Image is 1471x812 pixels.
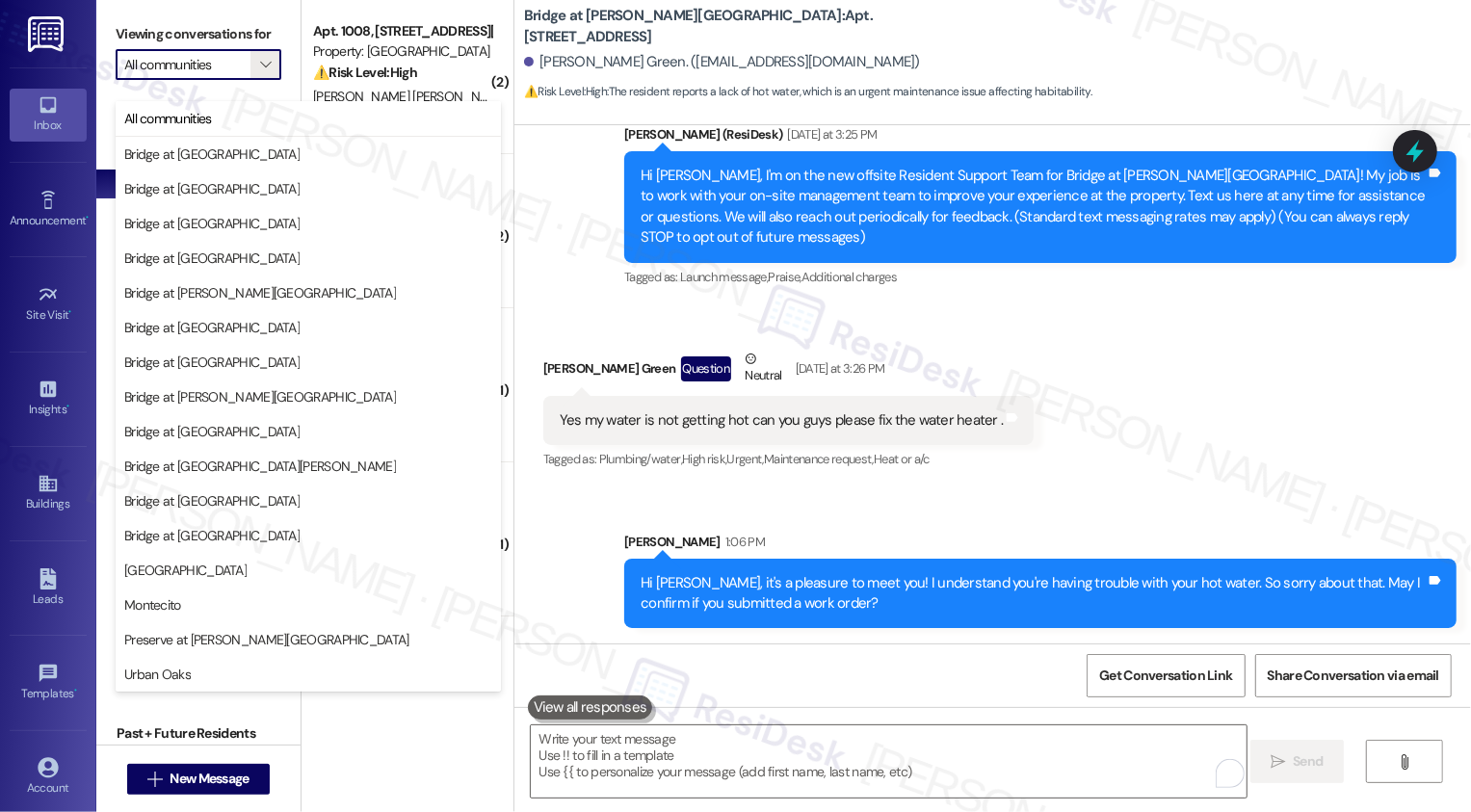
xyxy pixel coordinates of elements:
div: Hi [PERSON_NAME], it's a pleasure to meet you! I understand you're having trouble with your hot w... [641,573,1426,615]
div: Apt. 1008, [STREET_ADDRESS][PERSON_NAME] [313,21,491,41]
span: Bridge at [GEOGRAPHIC_DATA] [124,353,300,372]
span: Launch message , [680,269,768,285]
b: Bridge at [PERSON_NAME][GEOGRAPHIC_DATA]: Apt. [STREET_ADDRESS] [524,6,909,47]
span: Bridge at [PERSON_NAME][GEOGRAPHIC_DATA] [124,387,396,406]
span: All communities [124,109,212,128]
span: Bridge at [GEOGRAPHIC_DATA][PERSON_NAME] [124,457,396,476]
div: Hi [PERSON_NAME], I'm on the new offsite Resident Support Team for Bridge at [PERSON_NAME][GEOGRA... [641,166,1426,249]
a: Inbox [10,89,87,141]
div: Tagged as: [543,445,1035,473]
span: Heat or a/c [874,451,930,467]
div: Yes my water is not getting hot can you guys please fix the water heater . [560,410,1004,431]
span: Bridge at [GEOGRAPHIC_DATA] [124,144,300,164]
span: Urgent , [727,451,764,467]
span: Montecito [124,595,181,615]
span: Bridge at [GEOGRAPHIC_DATA] [124,214,300,233]
button: New Message [127,764,270,795]
strong: ⚠️ Risk Level: High [313,64,417,81]
button: Share Conversation via email [1255,654,1452,697]
span: Bridge at [GEOGRAPHIC_DATA] [124,179,300,198]
span: Share Conversation via email [1268,666,1439,686]
div: Tagged as: [624,263,1457,291]
div: [PERSON_NAME] [624,532,1457,559]
div: [PERSON_NAME] Green. ([EMAIL_ADDRESS][DOMAIN_NAME]) [524,52,920,72]
a: Insights • [10,373,87,425]
div: Prospects + Residents [96,109,301,129]
span: Plumbing/water , [599,451,682,467]
span: Preserve at [PERSON_NAME][GEOGRAPHIC_DATA] [124,630,409,649]
div: [PERSON_NAME] (ResiDesk) [624,124,1457,151]
span: Bridge at [GEOGRAPHIC_DATA] [124,249,300,268]
div: 1:06 PM [721,532,765,552]
span: New Message [170,769,249,789]
div: Prospects [96,372,301,392]
strong: ⚠️ Risk Level: High [524,84,607,99]
span: • [66,400,69,413]
a: Buildings [10,467,87,519]
span: • [69,305,72,319]
div: Past + Future Residents [96,723,301,744]
div: Neutral [741,349,785,389]
a: Leads [10,563,87,615]
span: Bridge at [GEOGRAPHIC_DATA] [124,491,300,511]
i:  [1397,754,1411,770]
span: Additional charges [801,269,897,285]
span: Bridge at [GEOGRAPHIC_DATA] [124,526,300,545]
input: All communities [124,49,250,80]
span: Send [1293,751,1323,772]
i:  [1271,754,1285,770]
div: Question [681,356,732,380]
div: Property: [GEOGRAPHIC_DATA] [313,41,491,62]
button: Send [1250,740,1344,783]
a: Account [10,751,87,803]
span: Bridge at [GEOGRAPHIC_DATA] [124,318,300,337]
div: Residents [96,547,301,567]
textarea: To enrich screen reader interactions, please activate Accessibility in Grammarly extension settings [531,725,1247,798]
span: High risk , [682,451,727,467]
a: Site Visit • [10,278,87,330]
a: Templates • [10,657,87,709]
i:  [260,57,271,72]
div: [DATE] at 3:25 PM [783,124,878,144]
span: [PERSON_NAME] [PERSON_NAME] [313,88,514,105]
img: ResiDesk Logo [28,16,67,52]
span: Maintenance request , [764,451,874,467]
span: Urban Oaks [124,665,191,684]
div: [DATE] at 3:26 PM [791,358,885,379]
div: [PERSON_NAME] Green [543,349,1035,396]
label: Viewing conversations for [116,19,281,49]
button: Get Conversation Link [1087,654,1245,697]
span: Praise , [768,269,801,285]
span: • [86,211,89,224]
span: Get Conversation Link [1099,666,1232,686]
span: Bridge at [PERSON_NAME][GEOGRAPHIC_DATA] [124,283,396,302]
i:  [147,772,162,787]
span: [GEOGRAPHIC_DATA] [124,561,247,580]
span: • [74,684,77,697]
span: : The resident reports a lack of hot water, which is an urgent maintenance issue affecting habita... [524,82,1092,102]
span: Bridge at [GEOGRAPHIC_DATA] [124,422,300,441]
